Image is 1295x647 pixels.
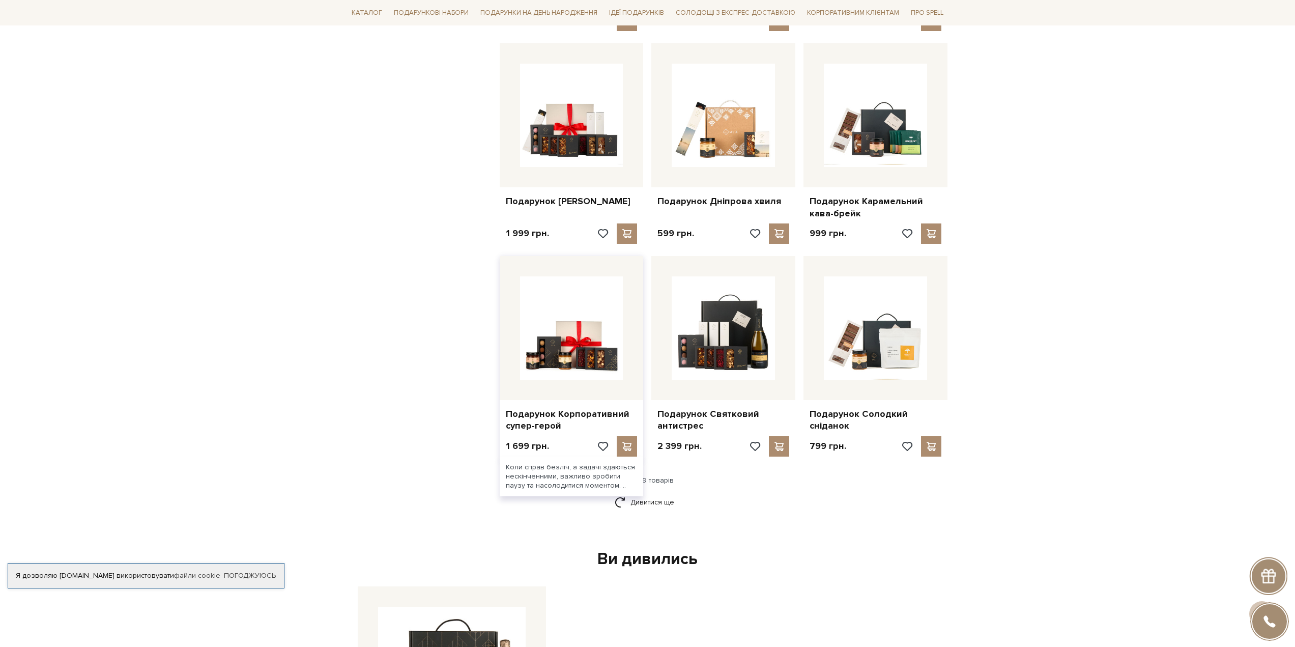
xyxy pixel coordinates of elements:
[390,5,473,21] span: Подарункові набори
[506,195,638,207] a: Подарунок [PERSON_NAME]
[224,571,276,580] a: Погоджуюсь
[657,228,694,239] p: 599 грн.
[672,4,799,21] a: Солодощі з експрес-доставкою
[506,440,549,452] p: 1 699 грн.
[907,5,947,21] span: Про Spell
[354,549,942,570] div: Ви дивились
[657,440,702,452] p: 2 399 грн.
[174,571,220,580] a: файли cookie
[657,408,789,432] a: Подарунок Святковий антистрес
[506,228,549,239] p: 1 999 грн.
[343,476,952,485] div: 32 з 39 товарів
[506,408,638,432] a: Подарунок Корпоративний супер-герой
[657,195,789,207] a: Подарунок Дніпрова хвиля
[8,571,284,580] div: Я дозволяю [DOMAIN_NAME] використовувати
[605,5,668,21] span: Ідеї подарунків
[810,228,846,239] p: 999 грн.
[348,5,386,21] span: Каталог
[500,457,644,497] div: Коли справ безліч, а задачі здаються нескінченними, важливо зробити паузу та насолодитися моменто...
[476,5,601,21] span: Подарунки на День народження
[810,408,941,432] a: Подарунок Солодкий сніданок
[803,4,903,21] a: Корпоративним клієнтам
[810,440,846,452] p: 799 грн.
[810,195,941,219] a: Подарунок Карамельний кава-брейк
[615,493,681,511] a: Дивитися ще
